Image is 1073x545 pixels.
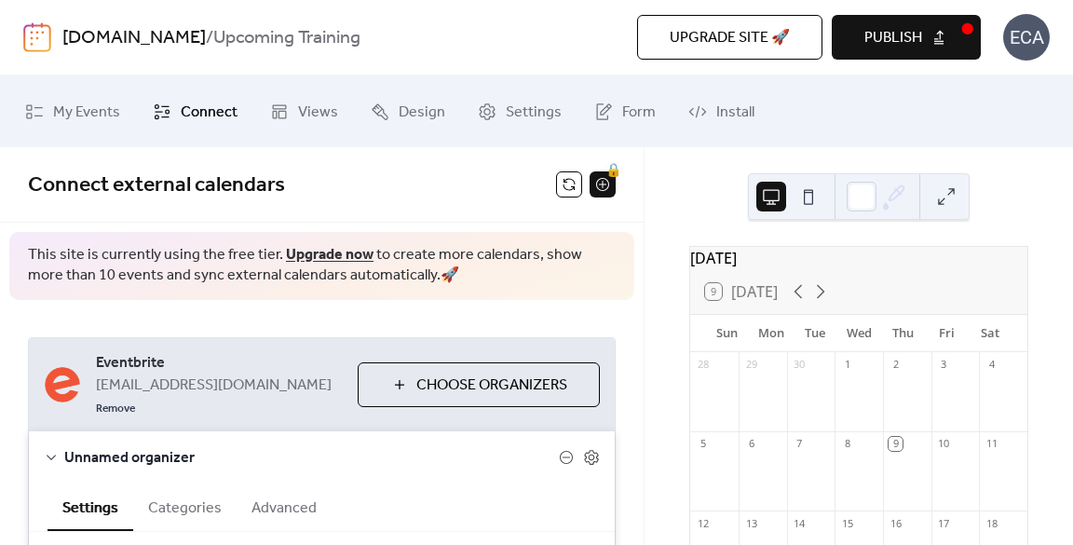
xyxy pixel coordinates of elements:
[716,98,754,127] span: Install
[464,83,576,140] a: Settings
[670,27,790,49] span: Upgrade site 🚀
[96,402,135,416] span: Remove
[864,27,922,49] span: Publish
[881,315,925,352] div: Thu
[23,22,51,52] img: logo
[506,98,562,127] span: Settings
[985,437,998,451] div: 11
[286,240,374,269] a: Upgrade now
[744,437,758,451] div: 6
[925,315,969,352] div: Fri
[840,437,854,451] div: 8
[399,98,445,127] span: Design
[206,20,213,56] b: /
[674,83,768,140] a: Install
[62,20,206,56] a: [DOMAIN_NAME]
[96,375,332,397] span: [EMAIL_ADDRESS][DOMAIN_NAME]
[937,358,951,372] div: 3
[213,20,360,56] b: Upcoming Training
[96,352,343,375] span: Eventbrite
[580,83,670,140] a: Form
[11,83,134,140] a: My Events
[793,516,807,530] div: 14
[696,516,710,530] div: 12
[937,516,951,530] div: 17
[832,15,981,60] button: Publish
[793,358,807,372] div: 30
[48,484,133,531] button: Settings
[696,358,710,372] div: 28
[889,437,903,451] div: 9
[889,516,903,530] div: 16
[28,165,285,206] span: Connect external calendars
[705,315,749,352] div: Sun
[749,315,793,352] div: Mon
[139,83,251,140] a: Connect
[133,484,237,529] button: Categories
[358,362,600,407] button: Choose Organizers
[969,315,1012,352] div: Sat
[744,358,758,372] div: 29
[840,358,854,372] div: 1
[28,245,616,287] span: This site is currently using the free tier. to create more calendars, show more than 10 events an...
[53,98,120,127] span: My Events
[256,83,352,140] a: Views
[1003,14,1050,61] div: ECA
[985,516,998,530] div: 18
[696,437,710,451] div: 5
[181,98,238,127] span: Connect
[889,358,903,372] div: 2
[793,437,807,451] div: 7
[298,98,338,127] span: Views
[744,516,758,530] div: 13
[237,484,332,529] button: Advanced
[840,516,854,530] div: 15
[985,358,998,372] div: 4
[637,15,822,60] button: Upgrade site 🚀
[416,375,567,397] span: Choose Organizers
[937,437,951,451] div: 10
[44,366,81,403] img: eventbrite
[690,247,1027,269] div: [DATE]
[622,98,656,127] span: Form
[64,447,559,470] span: Unnamed organizer
[837,315,881,352] div: Wed
[357,83,459,140] a: Design
[793,315,836,352] div: Tue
